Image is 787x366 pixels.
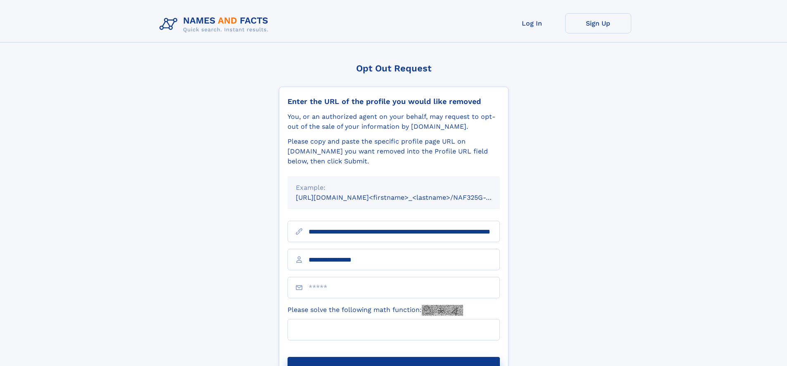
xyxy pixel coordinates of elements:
[288,305,463,316] label: Please solve the following math function:
[296,194,516,201] small: [URL][DOMAIN_NAME]<firstname>_<lastname>/NAF325G-xxxxxxxx
[288,97,500,106] div: Enter the URL of the profile you would like removed
[288,137,500,166] div: Please copy and paste the specific profile page URL on [DOMAIN_NAME] you want removed into the Pr...
[499,13,565,33] a: Log In
[279,63,509,73] div: Opt Out Request
[156,13,275,35] img: Logo Names and Facts
[296,183,492,193] div: Example:
[288,112,500,132] div: You, or an authorized agent on your behalf, may request to opt-out of the sale of your informatio...
[565,13,631,33] a: Sign Up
